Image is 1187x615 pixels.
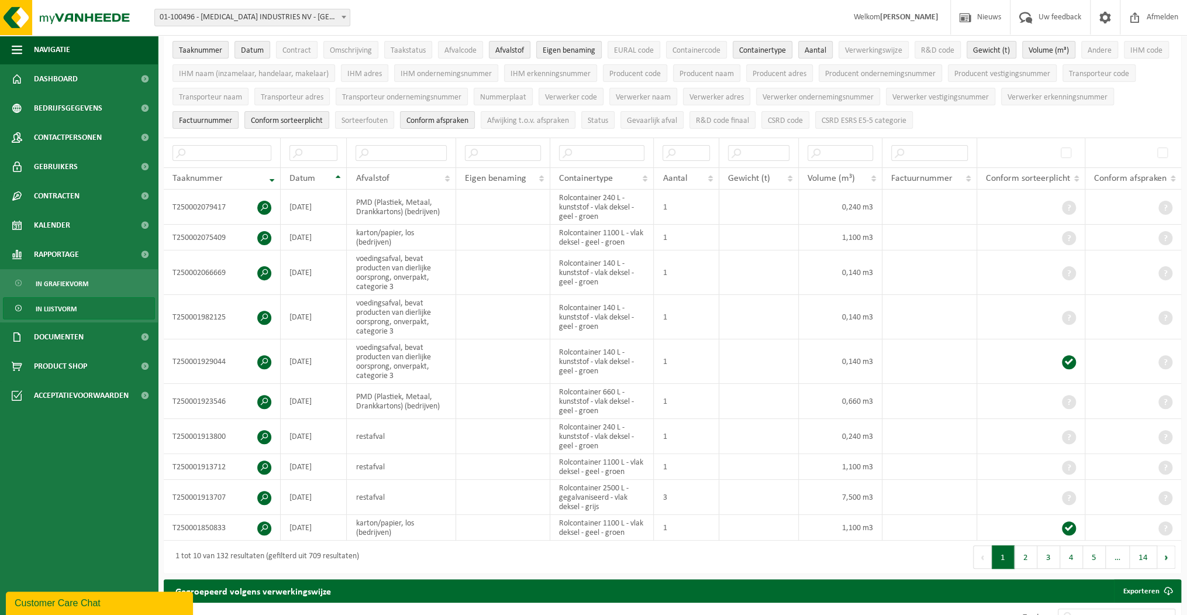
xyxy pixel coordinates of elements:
button: VerwerkingswijzeVerwerkingswijze: Activate to sort [839,41,909,59]
button: R&D code finaalR&amp;D code finaal: Activate to sort [689,111,755,129]
div: 1 tot 10 van 132 resultaten (gefilterd uit 709 resultaten) [170,547,359,568]
td: [DATE] [281,225,347,250]
button: Verwerker vestigingsnummerVerwerker vestigingsnummer: Activate to sort [886,88,995,105]
span: Verwerker ondernemingsnummer [762,93,874,102]
td: Rolcontainer 1100 L - vlak deksel - geel - groen [550,515,654,541]
span: Verwerkingswijze [845,46,902,55]
span: IHM adres [347,70,382,78]
span: IHM naam (inzamelaar, handelaar, makelaar) [179,70,329,78]
span: Producent ondernemingsnummer [825,70,936,78]
td: 1 [654,454,719,480]
td: T250001913712 [164,454,281,480]
td: Rolcontainer 140 L - kunststof - vlak deksel - geel - groen [550,295,654,339]
button: NummerplaatNummerplaat: Activate to sort [474,88,533,105]
td: Rolcontainer 240 L - kunststof - vlak deksel - geel - groen [550,419,654,454]
button: DatumDatum: Activate to sort [234,41,270,59]
button: Next [1157,545,1175,569]
button: IHM ondernemingsnummerIHM ondernemingsnummer: Activate to sort [394,64,498,82]
button: StatusStatus: Activate to sort [581,111,615,129]
span: Volume (m³) [808,174,855,183]
span: Dashboard [34,64,78,94]
td: 1 [654,515,719,541]
span: Producent vestigingsnummer [954,70,1050,78]
td: 1 [654,384,719,419]
td: [DATE] [281,190,347,225]
td: T250002075409 [164,225,281,250]
button: ContainertypeContainertype: Activate to sort [733,41,792,59]
button: AfvalcodeAfvalcode: Activate to sort [438,41,483,59]
span: Producent adres [753,70,806,78]
span: Taaknummer [172,174,223,183]
td: T250001929044 [164,339,281,384]
span: Andere [1088,46,1112,55]
button: 14 [1130,545,1157,569]
span: IHM ondernemingsnummer [401,70,492,78]
span: In lijstvorm [36,298,77,320]
button: IHM codeIHM code: Activate to sort [1124,41,1169,59]
button: Verwerker naamVerwerker naam: Activate to sort [609,88,677,105]
span: Datum [241,46,264,55]
span: Verwerker adres [689,93,744,102]
td: T250002066669 [164,250,281,295]
span: Producent code [609,70,661,78]
td: restafval [347,480,456,515]
span: Taakstatus [391,46,426,55]
span: Producent naam [679,70,734,78]
td: 0,660 m3 [799,384,882,419]
td: [DATE] [281,480,347,515]
span: Datum [289,174,315,183]
span: Verwerker naam [616,93,671,102]
td: Rolcontainer 2500 L - gegalvaniseerd - vlak deksel - grijs [550,480,654,515]
button: Producent naamProducent naam: Activate to sort [673,64,740,82]
span: Containertype [739,46,786,55]
a: In grafiekvorm [3,272,155,294]
button: Conform afspraken : Activate to sort [400,111,475,129]
button: Transporteur naamTransporteur naam: Activate to sort [172,88,249,105]
button: Eigen benamingEigen benaming: Activate to sort [536,41,602,59]
td: voedingsafval, bevat producten van dierlijke oorsprong, onverpakt, categorie 3 [347,339,456,384]
span: Aantal [662,174,687,183]
button: CSRD codeCSRD code: Activate to sort [761,111,809,129]
span: CSRD ESRS E5-5 categorie [822,116,906,125]
button: ContainercodeContainercode: Activate to sort [666,41,727,59]
td: [DATE] [281,454,347,480]
span: Transporteur adres [261,93,323,102]
button: Producent codeProducent code: Activate to sort [603,64,667,82]
td: 1,100 m3 [799,515,882,541]
td: T250001913800 [164,419,281,454]
span: Acceptatievoorwaarden [34,381,129,410]
td: 1 [654,190,719,225]
button: Conform sorteerplicht : Activate to sort [244,111,329,129]
span: 01-100496 - PROVIRON INDUSTRIES NV - HEMIKSEM [155,9,350,26]
span: Documenten [34,322,84,352]
a: Exporteren [1114,579,1180,603]
button: R&D codeR&amp;D code: Activate to sort [915,41,961,59]
td: restafval [347,454,456,480]
span: … [1106,545,1130,569]
button: AantalAantal: Activate to sort [798,41,833,59]
td: PMD (Plastiek, Metaal, Drankkartons) (bedrijven) [347,384,456,419]
span: Gevaarlijk afval [627,116,677,125]
td: 0,140 m3 [799,295,882,339]
td: 1,100 m3 [799,225,882,250]
span: Transporteur naam [179,93,242,102]
span: Conform sorteerplicht [251,116,323,125]
button: ContractContract: Activate to sort [276,41,318,59]
span: Status [588,116,608,125]
span: Contract [282,46,311,55]
button: Verwerker codeVerwerker code: Activate to sort [539,88,603,105]
button: 4 [1060,545,1083,569]
td: [DATE] [281,339,347,384]
td: Rolcontainer 140 L - kunststof - vlak deksel - geel - groen [550,339,654,384]
button: 1 [992,545,1015,569]
h2: Gegroepeerd volgens verwerkingswijze [164,579,343,602]
td: Rolcontainer 240 L - kunststof - vlak deksel - geel - groen [550,190,654,225]
span: Rapportage [34,240,79,269]
button: 3 [1037,545,1060,569]
button: 2 [1015,545,1037,569]
span: Verwerker vestigingsnummer [892,93,989,102]
button: Verwerker adresVerwerker adres: Activate to sort [683,88,750,105]
td: 0,140 m3 [799,339,882,384]
td: T250001923546 [164,384,281,419]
